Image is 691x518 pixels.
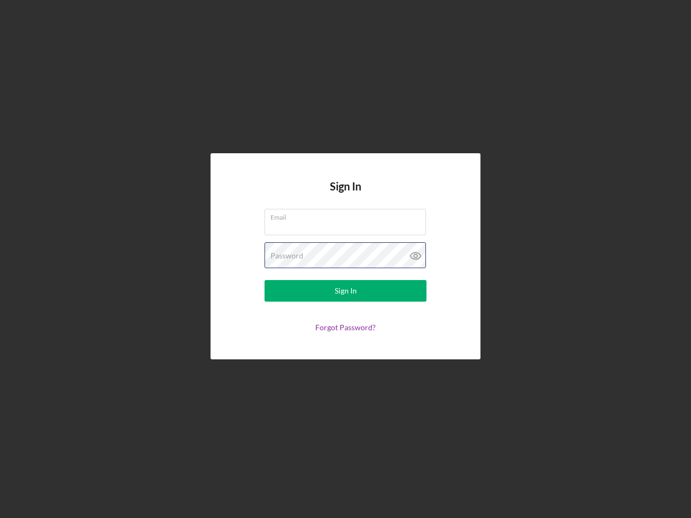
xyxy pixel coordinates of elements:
[265,280,426,302] button: Sign In
[315,323,376,332] a: Forgot Password?
[335,280,357,302] div: Sign In
[330,180,361,209] h4: Sign In
[270,209,426,221] label: Email
[270,251,303,260] label: Password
